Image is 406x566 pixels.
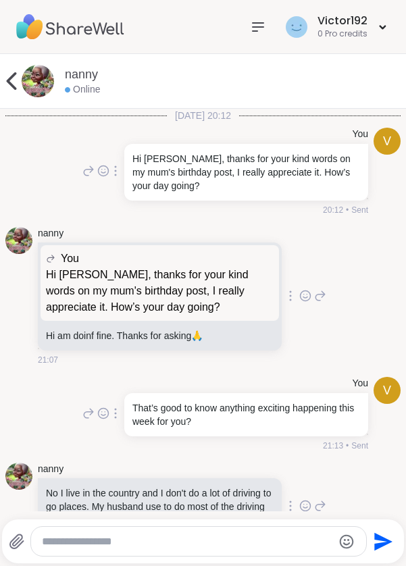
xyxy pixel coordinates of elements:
span: V [383,132,391,151]
button: Send [367,526,397,557]
button: Emoji picker [338,534,355,550]
p: Hi [PERSON_NAME], thanks for your kind words on my mum's birthday post, I really appreciate it. H... [132,152,360,192]
span: 20:12 [323,204,343,216]
span: • [346,440,349,452]
h4: You [352,377,368,390]
span: 🙏 [191,330,203,341]
span: Sent [351,440,368,452]
p: That’s good to know anything exciting happening this week for you? [132,401,360,428]
img: https://sharewell-space-live.sfo3.digitaloceanspaces.com/user-generated/96e0134b-970e-4c49-8a45-e... [5,463,32,490]
img: Victor192 [286,16,307,38]
div: 0 Pro credits [318,28,367,40]
a: nanny [38,227,64,240]
textarea: Type your message [42,535,333,548]
span: [DATE] 20:12 [167,109,239,122]
span: 21:07 [38,354,58,366]
p: Hi am doinf fine. Thanks for asking [46,329,274,342]
img: https://sharewell-space-live.sfo3.digitaloceanspaces.com/user-generated/96e0134b-970e-4c49-8a45-e... [22,65,54,97]
a: nanny [38,463,64,476]
span: You [61,251,79,267]
span: 21:13 [323,440,343,452]
span: V [383,382,391,400]
p: Hi [PERSON_NAME], thanks for your kind words on my mum's birthday post, I really appreciate it. H... [46,267,274,315]
h4: You [352,128,368,141]
div: Victor192 [318,14,367,28]
img: https://sharewell-space-live.sfo3.digitaloceanspaces.com/user-generated/96e0134b-970e-4c49-8a45-e... [5,227,32,254]
span: • [346,204,349,216]
img: ShareWell Nav Logo [16,3,124,51]
a: nanny [65,66,98,83]
div: Online [65,83,100,97]
p: No I live in the country and I don't do a lot of driving to go places. My husband use to do most ... [46,486,274,527]
span: Sent [351,204,368,216]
